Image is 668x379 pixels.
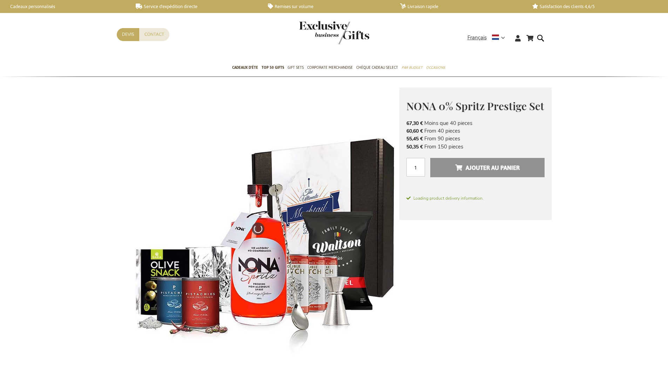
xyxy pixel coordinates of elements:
a: Corporate Merchandise [307,59,353,77]
span: 67,30 € [406,120,423,127]
a: Gift Sets [288,59,304,77]
a: Chèque Cadeau Select [356,59,398,77]
li: From 40 pieces [406,127,545,135]
span: 60,60 € [406,128,423,134]
a: TOP 50 Gifts [262,59,284,77]
a: Service d'expédition directe [136,4,257,9]
span: Corporate Merchandise [307,64,353,71]
img: Exclusive Business gifts logo [299,21,369,44]
span: 55,45 € [406,135,423,142]
a: Occasions [426,59,445,77]
a: Cadeaux D'Éte [232,59,258,77]
a: Remises sur volume [268,4,389,9]
input: Qté [406,158,425,177]
span: NONA 0% Spritz Prestige Set [406,99,544,113]
a: store logo [299,21,334,44]
a: Cadeaux personnalisés [4,4,124,9]
li: From 90 pieces [406,135,545,142]
li: From 150 pieces [406,143,545,151]
span: Occasions [426,64,445,71]
a: Livraison rapide [400,4,521,9]
span: Gift Sets [288,64,304,71]
span: Cadeaux D'Éte [232,64,258,71]
a: Par budget [402,59,423,77]
li: Moins que 40 pieces [406,119,545,127]
span: TOP 50 Gifts [262,64,284,71]
span: Chèque Cadeau Select [356,64,398,71]
a: Devis [117,28,139,41]
span: Par budget [402,64,423,71]
span: Français [467,34,487,42]
a: Satisfaction des clients 4,6/5 [532,4,653,9]
img: NONA 0% Spritz Prestige Set [117,87,399,370]
span: Loading product delivery information. [406,195,545,201]
a: Contact [139,28,169,41]
span: 50,35 € [406,144,423,150]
